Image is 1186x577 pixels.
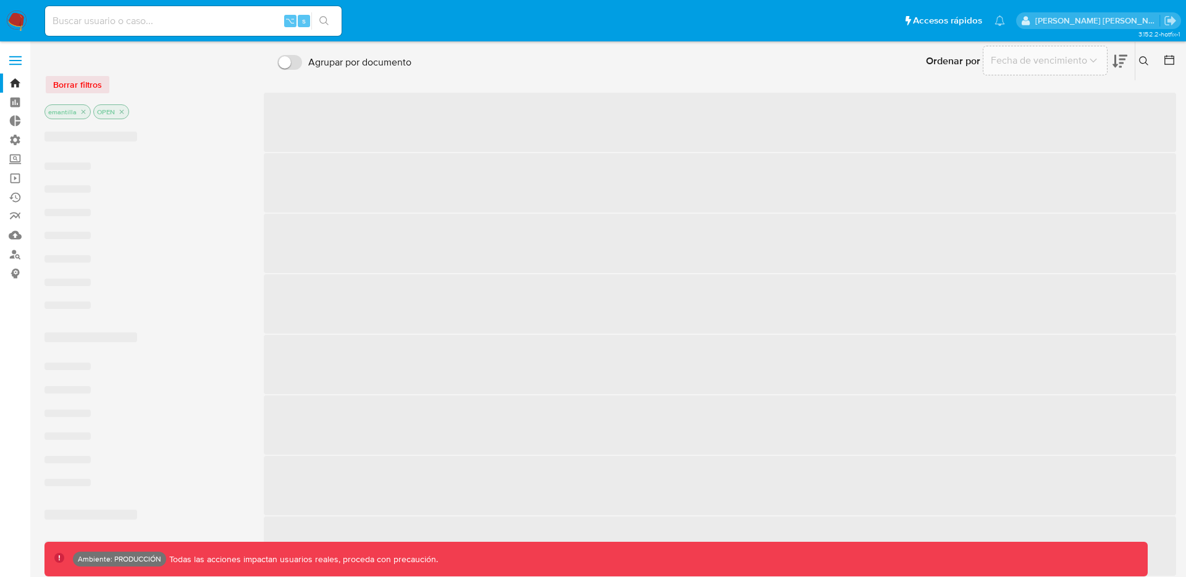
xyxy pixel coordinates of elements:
[78,557,161,562] p: Ambiente: PRODUCCIÓN
[45,13,342,29] input: Buscar usuario o caso...
[1164,14,1177,27] a: Salir
[311,12,337,30] button: search-icon
[166,554,438,565] p: Todas las acciones impactan usuarios reales, proceda con precaución.
[995,15,1005,26] a: Notificaciones
[302,15,306,27] span: s
[285,15,295,27] span: ⌥
[913,14,982,27] span: Accesos rápidos
[1035,15,1160,27] p: elkin.mantilla@mercadolibre.com.co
